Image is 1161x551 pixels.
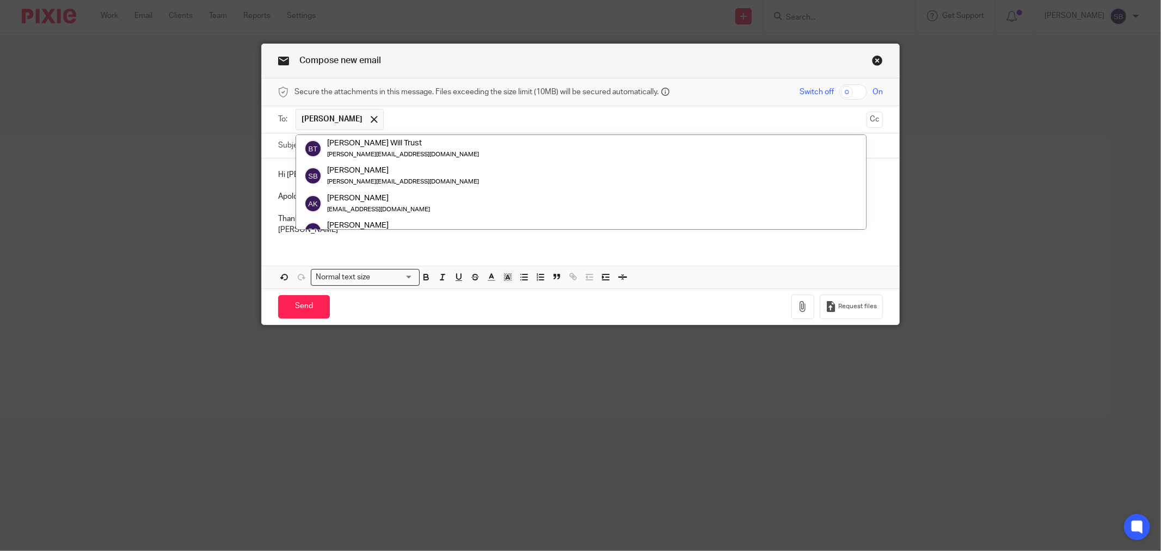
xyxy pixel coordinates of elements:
span: Secure the attachments in this message. Files exceeding the size limit (10MB) will be secured aut... [294,87,659,97]
small: [PERSON_NAME][EMAIL_ADDRESS][DOMAIN_NAME] [327,152,479,158]
span: [PERSON_NAME] [302,114,363,125]
img: svg%3E [304,223,322,240]
div: [PERSON_NAME] [327,220,479,231]
div: [PERSON_NAME] [327,193,430,204]
div: [PERSON_NAME] Will Trust [327,138,479,149]
p: Hi [PERSON_NAME] [278,169,883,180]
div: [PERSON_NAME] [327,166,479,176]
img: svg%3E [304,168,322,185]
span: On [873,87,883,97]
span: Normal text size [314,272,373,283]
div: Search for option [311,269,420,286]
p: [PERSON_NAME] [278,224,883,235]
small: [EMAIL_ADDRESS][DOMAIN_NAME] [327,206,430,212]
input: Search for option [374,272,413,283]
span: Compose new email [299,56,381,65]
input: Send [278,295,330,319]
a: Close this dialog window [872,55,883,70]
span: Switch off [800,87,834,97]
label: To: [278,114,290,125]
img: svg%3E [304,195,322,212]
img: svg%3E [304,140,322,158]
label: Subject: [278,140,306,151]
p: Apologies, we lost our internet access late [DATE] afternoon and I missed the meeting, please can... [278,191,883,202]
button: Request files [820,295,883,319]
p: Thanks [278,213,883,224]
span: Request files [838,302,877,311]
small: [PERSON_NAME][EMAIL_ADDRESS][DOMAIN_NAME] [327,179,479,185]
button: Cc [867,112,883,128]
